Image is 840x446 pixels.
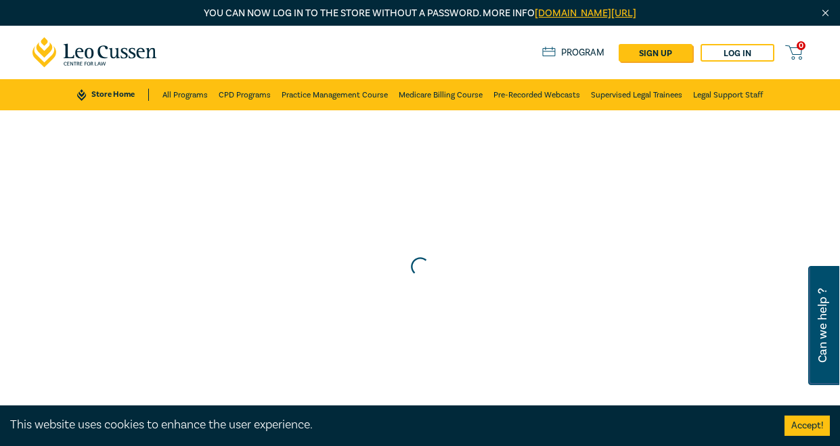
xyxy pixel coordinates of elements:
a: CPD Programs [219,79,271,110]
a: Store Home [77,89,148,101]
a: [DOMAIN_NAME][URL] [535,7,636,20]
span: 0 [797,41,805,50]
div: This website uses cookies to enhance the user experience. [10,416,764,434]
span: Can we help ? [816,274,829,377]
a: Practice Management Course [282,79,388,110]
a: Pre-Recorded Webcasts [493,79,580,110]
button: Accept cookies [784,416,830,436]
a: Log in [701,44,774,62]
a: Medicare Billing Course [399,79,483,110]
p: You can now log in to the store without a password. More info [32,6,808,21]
img: Close [820,7,831,19]
a: Supervised Legal Trainees [591,79,682,110]
a: Legal Support Staff [693,79,763,110]
a: Program [542,47,605,59]
a: All Programs [162,79,208,110]
a: sign up [619,44,692,62]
